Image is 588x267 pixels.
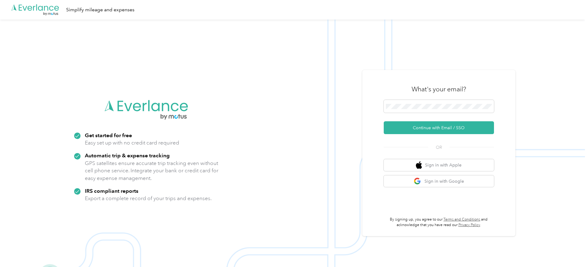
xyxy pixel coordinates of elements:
[384,217,494,228] p: By signing up, you agree to our and acknowledge that you have read our .
[85,132,132,138] strong: Get started for free
[384,159,494,171] button: apple logoSign in with Apple
[443,217,480,222] a: Terms and Conditions
[85,159,219,182] p: GPS satellites ensure accurate trip tracking even without cell phone service. Integrate your bank...
[384,121,494,134] button: Continue with Email / SSO
[66,6,134,14] div: Simplify mileage and expenses
[384,175,494,187] button: google logoSign in with Google
[412,85,466,93] h3: What's your email?
[85,152,170,159] strong: Automatic trip & expense tracking
[85,188,138,194] strong: IRS compliant reports
[85,139,179,147] p: Easy set up with no credit card required
[416,161,422,169] img: apple logo
[458,223,480,227] a: Privacy Policy
[85,195,212,202] p: Export a complete record of your trips and expenses.
[428,144,450,151] span: OR
[414,177,421,185] img: google logo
